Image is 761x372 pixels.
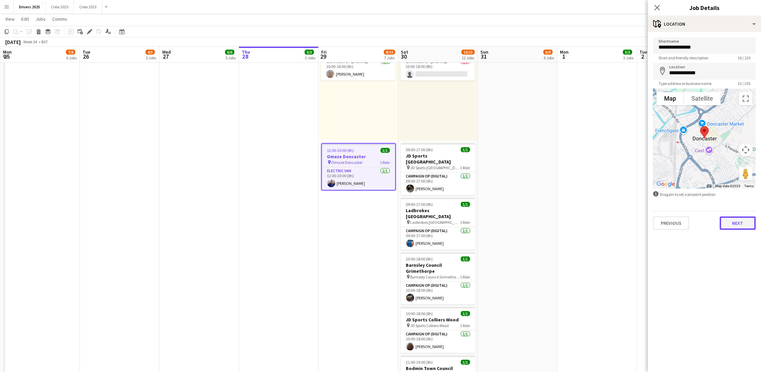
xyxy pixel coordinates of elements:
span: Barnsley Council Grimethorpe [410,274,460,279]
span: Week 34 [22,39,39,44]
div: [DATE] [5,39,21,45]
span: 29 [320,53,327,60]
span: 3/3 [305,50,314,55]
span: 1/1 [461,147,470,152]
h3: Ladbrokes [GEOGRAPHIC_DATA] [401,207,475,219]
span: 1/1 [461,256,470,261]
span: 1 Role [460,274,470,279]
span: Comms [52,16,67,22]
span: 12:00-20:00 (8h) [327,148,354,153]
div: 5 Jobs [146,55,156,60]
span: 16 / 120 [732,55,756,60]
span: 1 [559,53,569,60]
span: Edit [21,16,29,22]
app-card-role: Campaign Op (Digital)1/109:00-17:00 (8h)[PERSON_NAME] [401,173,475,195]
app-card-role: Campaign Op (Digital)1/110:00-18:00 (8h)[PERSON_NAME] [321,58,395,81]
app-job-card: 09:00-17:00 (8h)1/1Ladbrokes [GEOGRAPHIC_DATA] Ladbrokes [GEOGRAPHIC_DATA]1 RoleCampaign Op (Digi... [401,198,475,250]
app-card-role: Campaign Op (Digital)1/110:00-18:00 (8h)[PERSON_NAME] [401,282,475,304]
span: 2 [638,53,647,60]
a: Open this area in Google Maps (opens a new window) [655,180,677,188]
div: 5 Jobs [225,55,236,60]
span: 6/6 [225,50,234,55]
div: 3 Jobs [305,55,315,60]
span: 09:00-17:00 (8h) [406,202,433,207]
span: Map data ©2025 [715,184,740,188]
button: Keyboard shortcuts [707,184,711,188]
span: 1 Role [380,160,390,165]
span: 10/15 [461,50,475,55]
app-job-card: 10:00-18:00 (8h)1/1JD Sports Colliers Wood JD Sports Colliers Wood1 RoleCampaign Op (Digital)1/11... [401,307,475,353]
span: Tue [83,49,90,55]
button: Drivers 2025 [14,0,46,13]
span: 26 [82,53,90,60]
span: 6/9 [543,50,553,55]
h3: Bodmin Town Council [401,365,475,371]
app-job-card: 12:00-20:00 (8h)1/1Omaze Doncaster Omaze Doncaster1 RoleElectric Van1/112:00-20:00 (8h)[PERSON_NAME] [321,143,396,190]
div: 12 Jobs [462,55,474,60]
span: 10:00-18:00 (8h) [406,311,433,316]
span: View [5,16,15,22]
div: 09:00-17:00 (8h)1/1JD Sports [GEOGRAPHIC_DATA] JD Sports [GEOGRAPHIC_DATA]1 RoleCampaign Op (Digi... [401,143,475,195]
span: 13 / 255 [732,81,756,86]
span: Fri [321,49,327,55]
span: Tue [639,49,647,55]
button: Map camera controls [739,143,752,157]
app-card-role: Campaign Op (Digital)1/109:00-17:00 (8h)[PERSON_NAME] [401,227,475,250]
button: Previous [653,216,689,230]
span: 1 Role [460,220,470,225]
span: 3/3 [623,50,632,55]
app-card-role: Campaign Op (Digital)1/110:00-18:00 (8h)[PERSON_NAME] [401,330,475,353]
a: Edit [19,15,32,23]
app-card-role: Electric Van1/112:00-20:00 (8h)[PERSON_NAME] [322,167,395,190]
div: Location [648,16,761,32]
button: Show satellite imagery [684,92,721,105]
button: Crew 2025 [46,0,74,13]
button: Toggle fullscreen view [739,92,752,105]
span: 8/10 [384,50,395,55]
span: 11:00-19:00 (8h) [406,360,433,365]
span: 1 Role [460,165,470,170]
span: Sun [480,49,488,55]
img: Google [655,180,677,188]
div: 7 Jobs [384,55,395,60]
span: 1/1 [461,360,470,365]
button: Crew 2023 [74,0,102,13]
a: Jobs [33,15,48,23]
button: Show street map [656,92,684,105]
span: Wed [162,49,171,55]
span: 31 [479,53,488,60]
span: Omaze Doncaster [332,160,363,165]
div: 6 Jobs [66,55,77,60]
a: Comms [50,15,70,23]
span: 30 [400,53,408,60]
a: Terms (opens in new tab) [744,184,754,188]
span: Type address or business name [653,81,717,86]
span: JD Sports [GEOGRAPHIC_DATA] [410,165,460,170]
span: Thu [242,49,250,55]
span: 28 [241,53,250,60]
app-job-card: 10:00-18:00 (8h)1/1Barnsley Council Grimethorpe Barnsley Council Grimethorpe1 RoleCampaign Op (Di... [401,252,475,304]
span: 4/5 [145,50,155,55]
span: Short and friendly description [653,55,714,60]
div: 6 Jobs [544,55,554,60]
h3: Barnsley Council Grimethorpe [401,262,475,274]
span: 1 Role [460,323,470,328]
span: 1/1 [381,148,390,153]
h3: JD Sports [GEOGRAPHIC_DATA] [401,153,475,165]
span: 27 [161,53,171,60]
h3: JD Sports Colliers Wood [401,317,475,323]
button: Drag Pegman onto the map to open Street View [739,167,752,181]
div: BST [41,39,48,44]
a: View [3,15,17,23]
h3: Omaze Doncaster [322,154,395,160]
span: 1/1 [461,202,470,207]
span: Ladbrokes [GEOGRAPHIC_DATA] [410,220,460,225]
span: 09:00-17:00 (8h) [406,147,433,152]
span: 25 [2,53,12,60]
button: Next [720,216,756,230]
div: Drag pin to set a pinpoint position [653,191,756,197]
